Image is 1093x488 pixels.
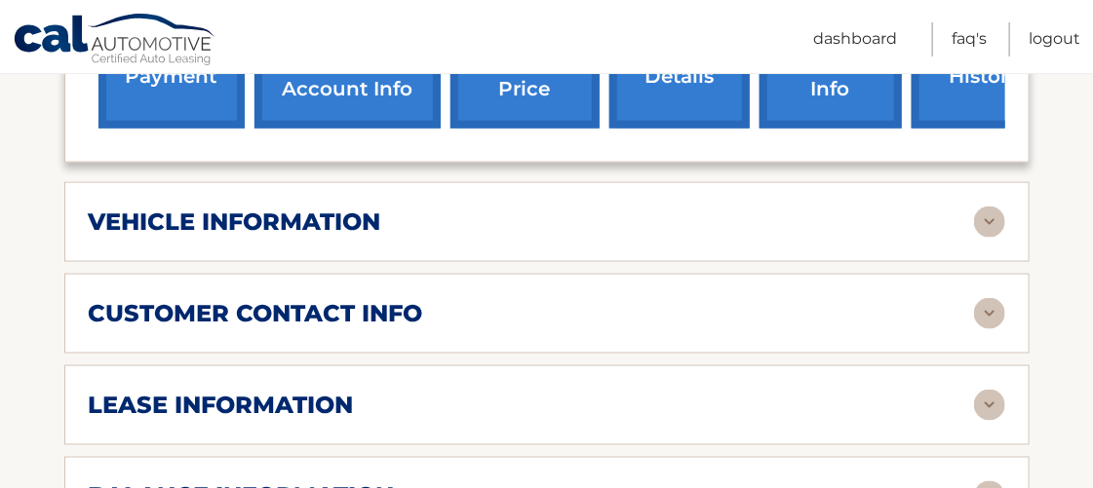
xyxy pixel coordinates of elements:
[89,207,381,237] h2: vehicle information
[974,390,1005,421] img: accordion-rest.svg
[13,13,217,69] a: Cal Automotive
[89,391,354,420] h2: lease information
[1029,22,1080,56] a: Logout
[813,22,897,56] a: Dashboard
[89,299,423,328] h2: customer contact info
[974,206,1005,238] img: accordion-rest.svg
[974,298,1005,329] img: accordion-rest.svg
[952,22,987,56] a: FAQ's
